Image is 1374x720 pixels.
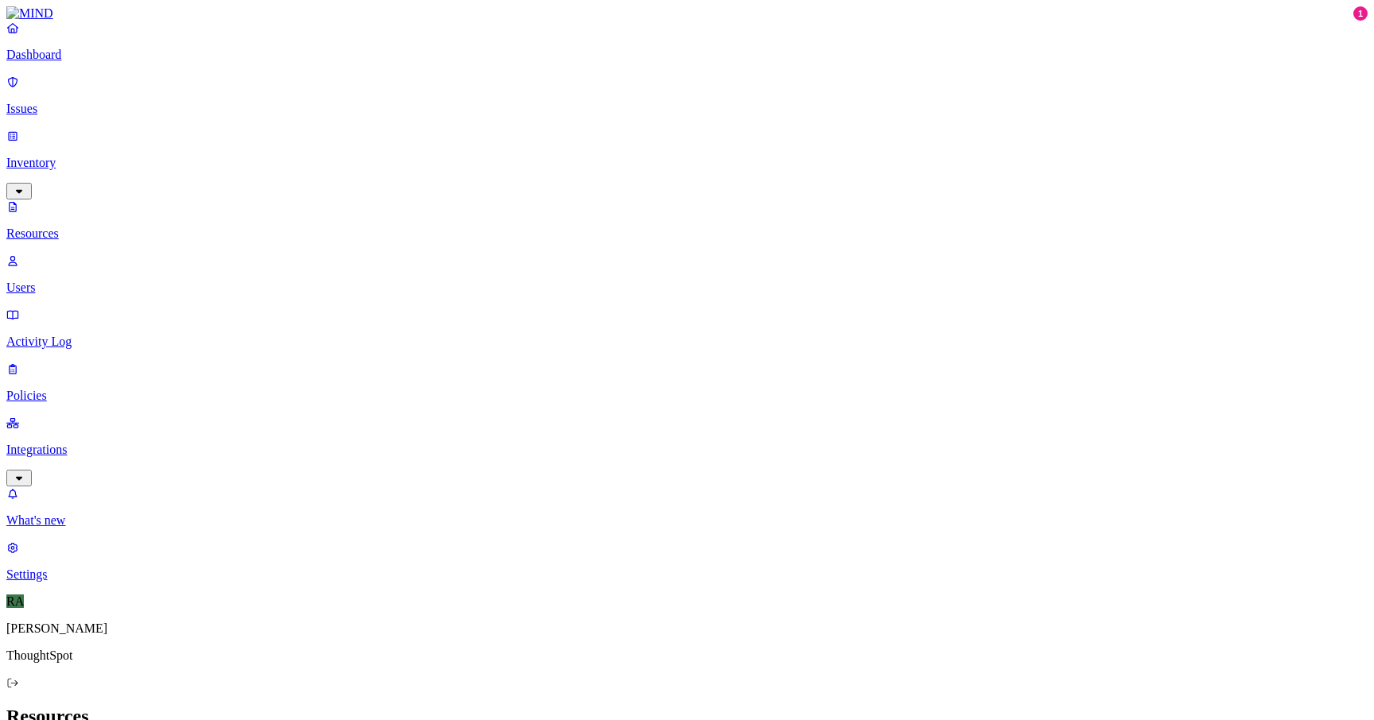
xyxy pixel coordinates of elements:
[6,416,1368,484] a: Integrations
[6,308,1368,349] a: Activity Log
[6,362,1368,403] a: Policies
[6,102,1368,116] p: Issues
[6,281,1368,295] p: Users
[6,21,1368,62] a: Dashboard
[6,199,1368,241] a: Resources
[6,443,1368,457] p: Integrations
[6,335,1368,349] p: Activity Log
[6,594,24,608] span: RA
[6,226,1368,241] p: Resources
[6,486,1368,528] a: What's new
[6,6,53,21] img: MIND
[6,389,1368,403] p: Policies
[6,648,1368,663] p: ThoughtSpot
[6,6,1368,21] a: MIND
[6,75,1368,116] a: Issues
[6,567,1368,582] p: Settings
[6,129,1368,197] a: Inventory
[6,48,1368,62] p: Dashboard
[6,540,1368,582] a: Settings
[6,513,1368,528] p: What's new
[6,621,1368,636] p: [PERSON_NAME]
[1353,6,1368,21] div: 1
[6,254,1368,295] a: Users
[6,156,1368,170] p: Inventory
